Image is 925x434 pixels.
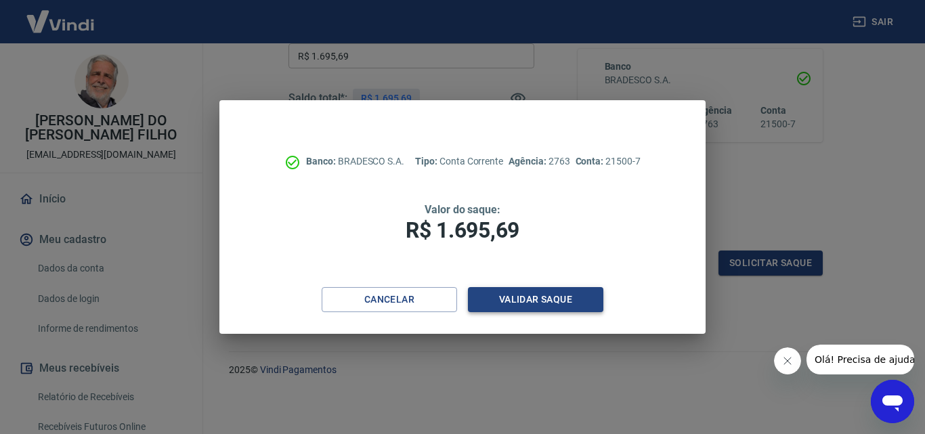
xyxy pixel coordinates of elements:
p: Conta Corrente [415,154,503,169]
span: Valor do saque: [425,203,500,216]
iframe: Botão para abrir a janela de mensagens [871,380,914,423]
p: 2763 [509,154,569,169]
iframe: Fechar mensagem [774,347,801,374]
span: R$ 1.695,69 [406,217,519,243]
p: BRADESCO S.A. [306,154,404,169]
span: Agência: [509,156,548,167]
span: Olá! Precisa de ajuda? [8,9,114,20]
span: Tipo: [415,156,439,167]
button: Cancelar [322,287,457,312]
p: 21500-7 [576,154,641,169]
iframe: Mensagem da empresa [806,345,914,374]
span: Banco: [306,156,338,167]
button: Validar saque [468,287,603,312]
span: Conta: [576,156,606,167]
